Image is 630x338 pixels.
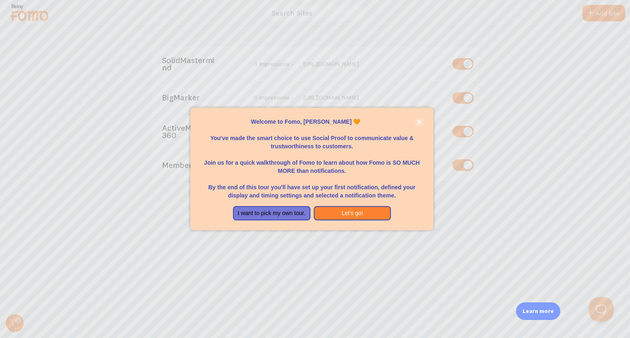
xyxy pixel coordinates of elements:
[314,206,391,221] button: Let's go!
[233,206,310,221] button: I want to pick my own tour.
[200,118,423,126] p: Welcome to Fomo, [PERSON_NAME] 🧡
[200,126,423,150] p: You've made the smart choice to use Social Proof to communicate value & trustworthiness to custom...
[415,118,424,126] button: close,
[523,307,554,315] p: Learn more
[190,108,433,231] div: Welcome to Fomo, Arthur Sexton 🧡You&amp;#39;ve made the smart choice to use Social Proof to commu...
[516,302,560,320] div: Learn more
[200,175,423,200] p: By the end of this tour you'll have set up your first notification, defined your display and timi...
[200,150,423,175] p: Join us for a quick walkthrough of Fomo to learn about how Fomo is SO MUCH MORE than notifications.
